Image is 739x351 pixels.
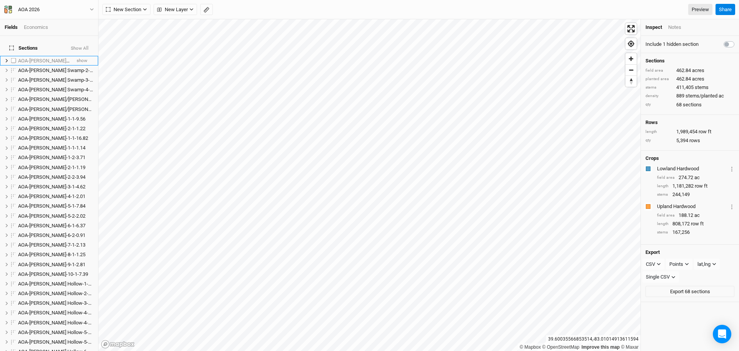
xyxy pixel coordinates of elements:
[645,128,734,135] div: 1,989,454
[9,45,38,51] span: Sections
[657,183,734,190] div: 1,181,282
[18,262,85,267] span: AOA-[PERSON_NAME]-9-1-2.81
[70,46,89,51] button: Show All
[694,212,700,219] span: ac
[18,155,94,161] div: AOA-Genevieve Jones-1-2-3.71
[18,281,94,287] div: AOA-Hintz Hollow-1-1-2.43
[645,24,662,31] div: Inspect
[18,271,88,277] span: AOA-[PERSON_NAME]-10-1-7.39
[101,340,135,349] a: Mapbox logo
[18,203,94,209] div: AOA-Genevieve Jones-5-1-7.84
[645,76,672,82] div: planted area
[157,6,188,13] span: New Layer
[18,252,85,257] span: AOA-[PERSON_NAME]-8-1-1.25
[520,344,541,350] a: Mapbox
[18,145,85,151] span: AOA-[PERSON_NAME]-1-1-1.14
[18,6,40,13] div: AOA 2026
[621,344,639,350] a: Maxar
[657,174,734,181] div: 274.72
[645,68,672,74] div: field area
[200,4,213,15] button: Shortcut: M
[685,92,724,99] span: stems/planted ac
[657,213,675,218] div: field area
[18,232,94,238] div: AOA-Genevieve Jones-6-2-0.91
[695,84,709,91] span: stems
[625,76,637,87] span: Reset bearing to north
[645,101,734,108] div: 68
[657,165,728,172] div: Lowland Hardwood
[18,155,85,160] span: AOA-[PERSON_NAME]-1-2-3.71
[18,67,94,74] div: AOA-Cackley Swamp-2-1-5.80
[645,137,734,144] div: 5,394
[18,193,94,200] div: AOA-Genevieve Jones-4-1-2.01
[645,84,734,91] div: 411,405
[642,259,664,270] button: CSV
[18,58,70,64] div: AOA-Cackley Swamp-1-1-4.08
[713,325,731,343] div: Open Intercom Messenger
[692,76,704,82] span: acres
[18,252,94,258] div: AOA-Genevieve Jones-8-1-1.25
[5,24,18,30] a: Fields
[18,310,102,316] span: AOA-[PERSON_NAME] Hollow-4-1-1.02
[18,213,94,219] div: AOA-Genevieve Jones-5-2-2.02
[18,339,94,345] div: AOA-Hintz Hollow-5-2-6.73
[625,65,637,76] span: Zoom out
[18,116,94,122] div: AOA-Darby Oaks-1-1-9.56
[18,262,94,268] div: AOA-Genevieve Jones-9-1-2.81
[645,286,734,297] button: Export 68 sections
[18,223,85,228] span: AOA-[PERSON_NAME]-6-1-6.37
[4,5,94,14] button: AOA 2026
[18,223,94,229] div: AOA-Genevieve Jones-6-1-6.37
[18,106,124,112] span: AOA-[PERSON_NAME]/[PERSON_NAME]-2-1-8.83
[669,260,683,268] div: Points
[546,335,640,343] div: 39.60035566853514 , -83.01014913611594
[645,93,672,99] div: density
[18,300,102,306] span: AOA-[PERSON_NAME] Hollow-3-1-2.23
[625,38,637,49] button: Find my location
[657,221,669,227] div: length
[18,58,103,64] span: AOA-[PERSON_NAME] Swamp-1-1-4.08
[657,212,734,219] div: 188.12
[24,24,48,31] div: Economics
[18,242,94,248] div: AOA-Genevieve Jones-7-1-2.13
[716,4,735,15] button: Share
[18,67,103,73] span: AOA-[PERSON_NAME] Swamp-2-1-5.80
[102,4,150,15] button: New Section
[645,85,672,91] div: stems
[18,281,102,287] span: AOA-[PERSON_NAME] Hollow-1-1-2.43
[18,77,94,83] div: AOA-Cackley Swamp-3-1-11.41
[18,242,85,248] span: AOA-[PERSON_NAME]-7-1-2.13
[18,291,102,296] span: AOA-[PERSON_NAME] Hollow-2-1-2.41
[645,58,734,64] h4: Sections
[688,4,712,15] a: Preview
[18,184,94,190] div: AOA-Genevieve Jones-3-1-4.62
[689,137,700,144] span: rows
[18,320,94,326] div: AOA-Hintz Hollow-4-2-0.35
[657,203,728,210] div: Upland Hardwood
[657,192,669,198] div: stems
[99,19,640,351] canvas: Map
[18,165,85,170] span: AOA-[PERSON_NAME]-2-1-1.19
[18,116,85,122] span: AOA-[PERSON_NAME]-1-1-9.56
[646,273,670,281] div: Single CSV
[18,106,94,113] div: AOA-Cossin/Kreisel-2-1-8.83
[645,249,734,255] h4: Export
[77,56,87,65] span: show
[729,164,734,173] button: Crop Usage
[645,102,672,107] div: qty
[625,53,637,64] button: Zoom in
[18,135,88,141] span: AOA-[PERSON_NAME]-1-1-16.82
[18,174,85,180] span: AOA-[PERSON_NAME]-2-2-3.94
[657,191,734,198] div: 244,149
[645,41,699,48] label: Include 1 hidden section
[18,96,94,102] div: AOA-Cossin/Kreisel-1-1-4.26
[18,300,94,306] div: AOA-Hintz Hollow-3-1-2.23
[645,67,734,74] div: 462.84
[154,4,197,15] button: New Layer
[625,76,637,87] button: Reset bearing to north
[657,229,734,236] div: 167,256
[106,6,141,13] span: New Section
[18,165,94,171] div: AOA-Genevieve Jones-2-1-1.19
